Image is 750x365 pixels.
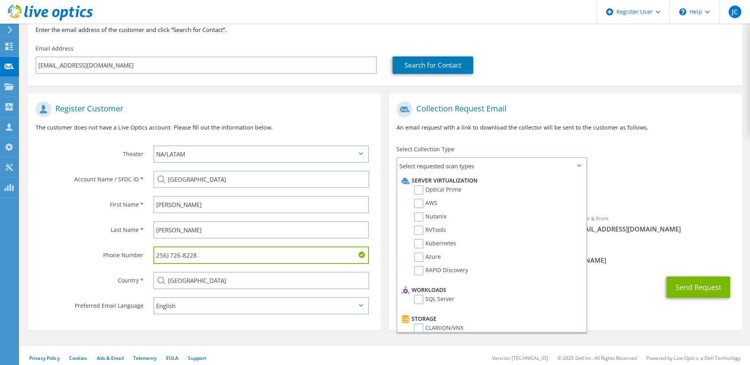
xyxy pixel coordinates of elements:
a: Privacy Policy [29,355,60,361]
div: Sender & From [565,210,742,237]
label: RVTools [414,226,446,235]
a: Ads & Email [97,355,124,361]
h3: Enter the email address of the customer and click “Search for Contact”. [36,25,734,34]
li: © 2025 Dell Inc. All Rights Reserved [557,355,637,361]
a: Cookies [69,355,87,361]
span: Select requested scan types [397,158,586,174]
label: Account Name / SFDC ID * [36,171,144,183]
li: Server Virtualization [399,176,582,185]
label: Phone Number [36,246,144,259]
label: Country * [36,272,144,284]
label: Theater [36,145,144,158]
li: Version: [TECHNICAL_ID] [492,355,548,361]
p: An email request with a link to download the collector will be sent to the customer as follows. [397,123,734,132]
label: Kubernetes [414,239,456,248]
label: Last Name * [36,221,144,234]
label: Azure [414,252,441,262]
label: Select Collection Type [397,145,454,153]
label: Optical Prime [414,185,461,195]
label: AWS [414,199,437,208]
svg: \n [679,8,686,15]
li: Workloads [399,285,582,295]
span: [EMAIL_ADDRESS][DOMAIN_NAME] [573,225,734,233]
li: Storage [399,314,582,324]
label: Preferred Email Language [36,297,144,310]
span: JC [729,6,741,18]
div: To [389,210,565,237]
div: CC & Reply To [389,241,742,269]
a: Telemetry [133,355,157,361]
p: The customer does not have a Live Optics account. Please fill out the information below. [36,123,373,132]
label: RAPID Discovery [414,266,468,275]
div: Requested Collections [389,177,742,206]
h1: Register Customer [36,102,369,117]
label: Email Address [36,45,74,53]
label: First Name * [36,196,144,209]
h1: Collection Request Email [397,102,730,117]
label: SQL Server [414,295,454,304]
a: Support [188,355,206,361]
button: Send Request [667,277,730,298]
label: Nutanix [414,212,446,222]
a: Search for Contact [393,56,473,74]
a: EULA [166,355,178,361]
label: CLARiiON/VNX [414,324,463,333]
li: Powered by Live Optics, a Dell Technology [646,355,741,361]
